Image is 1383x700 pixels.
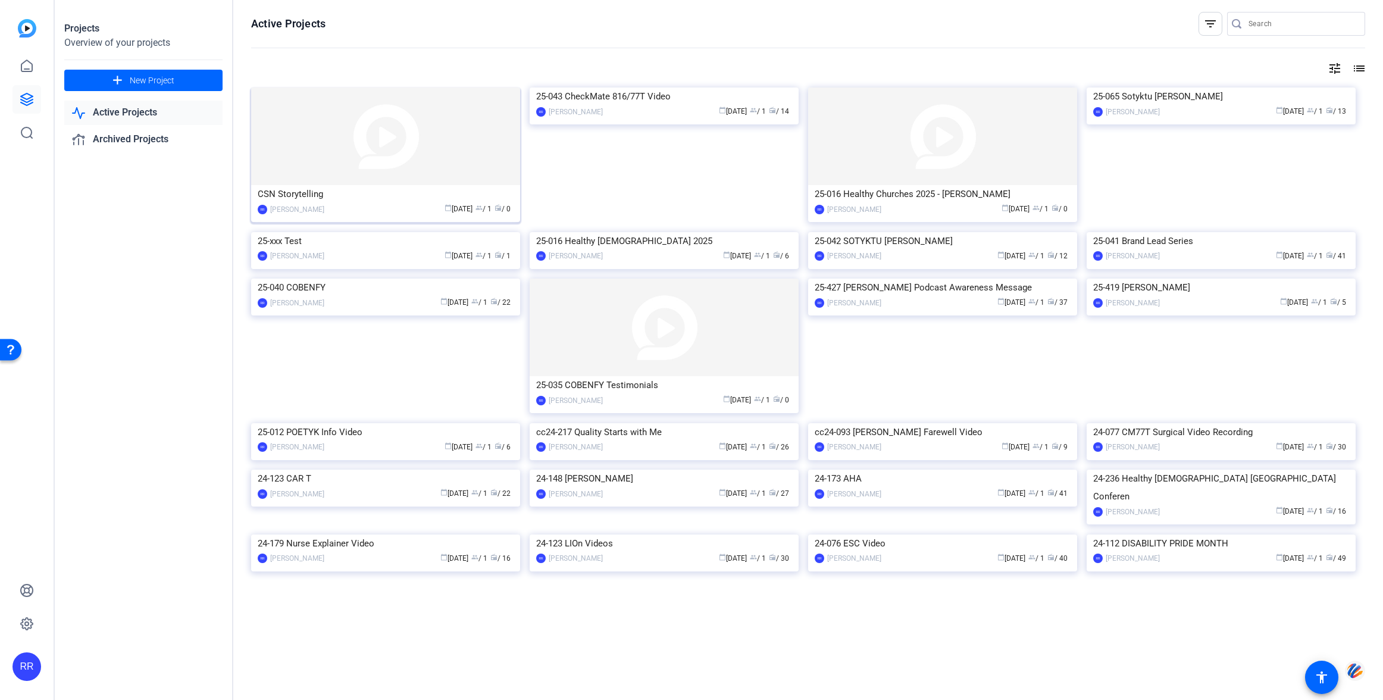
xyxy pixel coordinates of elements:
[64,70,223,91] button: New Project
[475,205,492,213] span: / 1
[471,298,478,305] span: group
[258,232,514,250] div: 25-xxx Test
[1052,443,1068,451] span: / 9
[723,251,730,258] span: calendar_today
[827,488,881,500] div: [PERSON_NAME]
[750,489,757,496] span: group
[1106,297,1160,309] div: [PERSON_NAME]
[1326,107,1346,115] span: / 13
[997,489,1005,496] span: calendar_today
[1330,298,1337,305] span: radio
[769,554,776,561] span: radio
[1326,251,1333,258] span: radio
[258,298,267,308] div: RR
[1052,204,1059,211] span: radio
[1002,204,1009,211] span: calendar_today
[997,298,1025,307] span: [DATE]
[1106,552,1160,564] div: [PERSON_NAME]
[1276,554,1283,561] span: calendar_today
[258,470,514,487] div: 24-123 CAR T
[1326,507,1346,515] span: / 16
[445,442,452,449] span: calendar_today
[719,107,747,115] span: [DATE]
[258,489,267,499] div: RR
[440,489,448,496] span: calendar_today
[536,489,546,499] div: RR
[536,107,546,117] div: RR
[1028,252,1044,260] span: / 1
[1330,298,1346,307] span: / 5
[549,552,603,564] div: [PERSON_NAME]
[723,396,751,404] span: [DATE]
[997,252,1025,260] span: [DATE]
[719,489,747,498] span: [DATE]
[997,298,1005,305] span: calendar_today
[815,554,824,563] div: RR
[440,298,468,307] span: [DATE]
[773,395,780,402] span: radio
[1326,554,1333,561] span: radio
[1093,251,1103,261] div: RR
[1276,107,1304,115] span: [DATE]
[754,252,770,260] span: / 1
[1276,442,1283,449] span: calendar_today
[750,554,766,562] span: / 1
[1002,442,1009,449] span: calendar_today
[1093,554,1103,563] div: RR
[1047,489,1055,496] span: radio
[1276,443,1304,451] span: [DATE]
[471,554,487,562] span: / 1
[1093,279,1349,296] div: 25-419 [PERSON_NAME]
[549,395,603,407] div: [PERSON_NAME]
[536,535,792,552] div: 24-123 LIOn Videos
[1028,554,1035,561] span: group
[1276,507,1283,514] span: calendar_today
[997,554,1025,562] span: [DATE]
[549,106,603,118] div: [PERSON_NAME]
[1307,107,1314,114] span: group
[719,489,726,496] span: calendar_today
[1307,107,1323,115] span: / 1
[827,552,881,564] div: [PERSON_NAME]
[1276,252,1304,260] span: [DATE]
[1028,298,1044,307] span: / 1
[1047,298,1055,305] span: radio
[475,251,483,258] span: group
[1307,554,1323,562] span: / 1
[1028,489,1035,496] span: group
[1093,232,1349,250] div: 25-041 Brand Lead Series
[769,554,789,562] span: / 30
[270,441,324,453] div: [PERSON_NAME]
[1028,489,1044,498] span: / 1
[1093,507,1103,517] div: RR
[1311,298,1327,307] span: / 1
[490,298,497,305] span: radio
[64,101,223,125] a: Active Projects
[1106,506,1160,518] div: [PERSON_NAME]
[490,554,497,561] span: radio
[1093,470,1349,505] div: 24-236 Healthy [DEMOGRAPHIC_DATA] [GEOGRAPHIC_DATA] Conferen
[719,442,726,449] span: calendar_today
[1002,205,1030,213] span: [DATE]
[815,470,1071,487] div: 24-173 AHA
[815,535,1071,552] div: 24-076 ESC Video
[1047,489,1068,498] span: / 41
[258,535,514,552] div: 24-179 Nurse Explainer Video
[440,489,468,498] span: [DATE]
[815,442,824,452] div: RR
[1326,554,1346,562] span: / 49
[1093,423,1349,441] div: 24-077 CM77T Surgical Video Recording
[1276,507,1304,515] span: [DATE]
[64,21,223,36] div: Projects
[1106,106,1160,118] div: [PERSON_NAME]
[490,554,511,562] span: / 16
[536,376,792,394] div: 25-035 COBENFY Testimonials
[1032,443,1049,451] span: / 1
[769,489,789,498] span: / 27
[750,554,757,561] span: group
[1028,554,1044,562] span: / 1
[815,279,1071,296] div: 25-427 [PERSON_NAME] Podcast Awareness Message
[719,554,747,562] span: [DATE]
[1047,298,1068,307] span: / 37
[1345,660,1365,682] img: svg+xml;base64,PHN2ZyB3aWR0aD0iNDQiIGhlaWdodD0iNDQiIHZpZXdCb3g9IjAgMCA0NCA0NCIgZmlsbD0ibm9uZSIgeG...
